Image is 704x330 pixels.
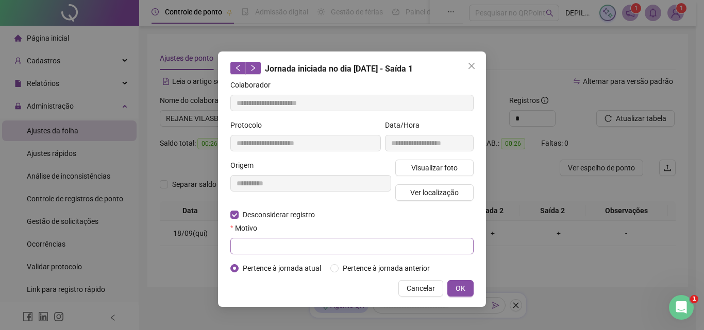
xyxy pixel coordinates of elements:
button: Visualizar foto [395,160,474,176]
button: Ver localização [395,184,474,201]
span: Ver localização [410,187,459,198]
span: right [249,64,257,72]
span: Visualizar foto [411,162,458,173]
label: Data/Hora [385,119,426,131]
button: right [245,62,261,74]
span: Pertence à jornada atual [239,263,325,274]
span: Desconsiderar registro [239,209,319,220]
span: 1 [690,295,698,303]
span: Pertence à jornada anterior [339,263,434,274]
button: OK [447,280,474,297]
button: Close [463,58,480,74]
span: left [234,64,242,72]
button: left [230,62,246,74]
iframe: Intercom live chat [669,295,694,320]
span: close [467,62,476,70]
span: Cancelar [407,283,435,294]
label: Origem [230,160,260,171]
label: Motivo [230,222,264,234]
label: Colaborador [230,79,277,91]
button: Cancelar [398,280,443,297]
label: Protocolo [230,119,269,131]
div: Jornada iniciada no dia [DATE] - Saída 1 [230,62,474,75]
span: OK [456,283,465,294]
